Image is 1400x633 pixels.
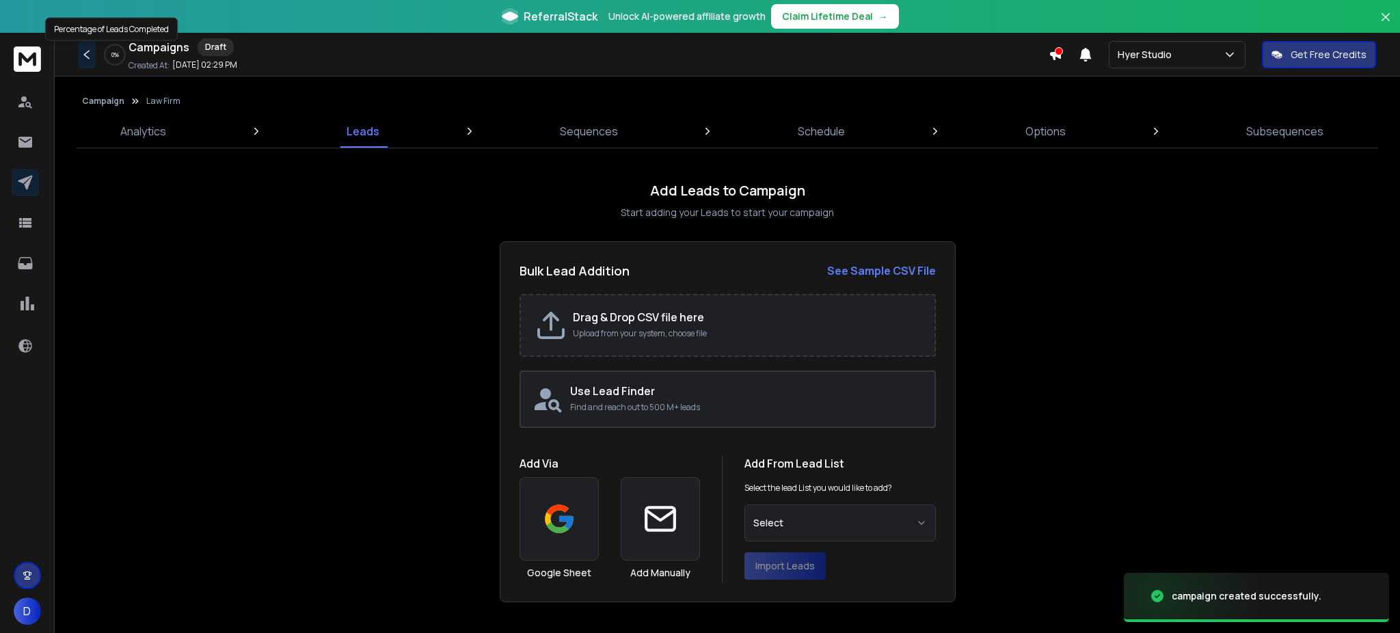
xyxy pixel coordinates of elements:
[560,123,618,139] p: Sequences
[1017,115,1074,148] a: Options
[520,455,700,472] h1: Add Via
[112,115,174,148] a: Analytics
[1238,115,1332,148] a: Subsequences
[573,328,921,339] p: Upload from your system, choose file
[744,483,892,494] p: Select the lead List you would like to add?
[1118,48,1177,62] p: Hyer Studio
[630,566,690,580] h3: Add Manually
[827,262,936,279] a: See Sample CSV File
[524,8,597,25] span: ReferralStack
[570,402,924,413] p: Find and reach out to 500 M+ leads
[827,263,936,278] strong: See Sample CSV File
[45,18,178,41] div: Percentage of Leads Completed
[608,10,766,23] p: Unlock AI-powered affiliate growth
[1246,123,1323,139] p: Subsequences
[1172,589,1321,603] div: campaign created successfully.
[146,96,180,107] p: Law Firm
[111,51,119,59] p: 0 %
[120,123,166,139] p: Analytics
[172,59,237,70] p: [DATE] 02:29 PM
[338,115,388,148] a: Leads
[570,383,924,399] h2: Use Lead Finder
[1291,48,1367,62] p: Get Free Credits
[14,597,41,625] button: D
[771,4,899,29] button: Claim Lifetime Deal→
[129,60,170,71] p: Created At:
[1377,8,1395,41] button: Close banner
[753,516,783,530] span: Select
[527,566,591,580] h3: Google Sheet
[552,115,626,148] a: Sequences
[744,455,936,472] h1: Add From Lead List
[790,115,853,148] a: Schedule
[621,206,834,219] p: Start adding your Leads to start your campaign
[650,181,805,200] h1: Add Leads to Campaign
[82,96,124,107] button: Campaign
[798,123,845,139] p: Schedule
[198,38,234,56] div: Draft
[573,309,921,325] h2: Drag & Drop CSV file here
[520,261,630,280] h2: Bulk Lead Addition
[347,123,379,139] p: Leads
[1025,123,1066,139] p: Options
[129,39,189,55] h1: Campaigns
[878,10,888,23] span: →
[1262,41,1376,68] button: Get Free Credits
